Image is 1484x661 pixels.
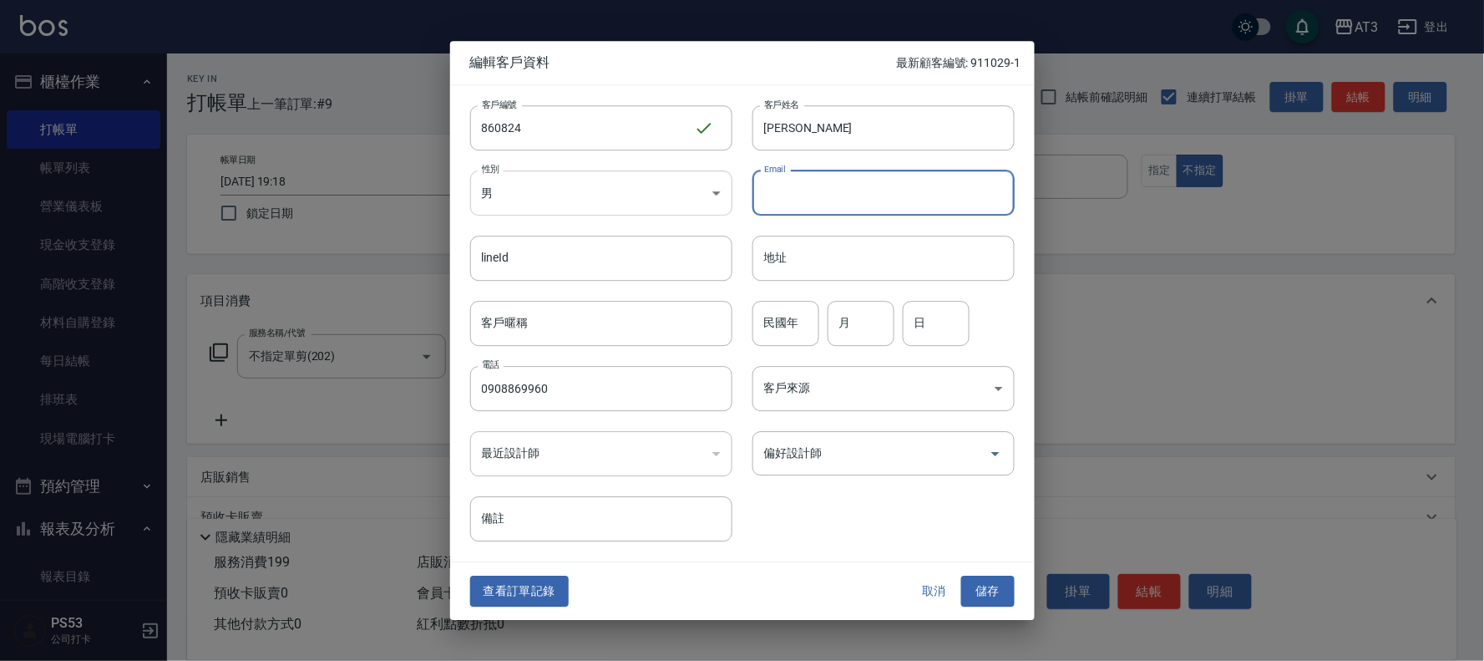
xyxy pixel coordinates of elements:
[482,163,499,175] label: 性別
[764,98,799,110] label: 客戶姓名
[470,577,569,608] button: 查看訂單記錄
[482,98,517,110] label: 客戶編號
[982,440,1009,467] button: Open
[961,577,1015,608] button: 儲存
[470,54,897,71] span: 編輯客戶資料
[482,358,499,371] label: 電話
[896,54,1021,72] p: 最新顧客編號: 911029-1
[908,577,961,608] button: 取消
[764,163,785,175] label: Email
[470,170,732,216] div: 男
